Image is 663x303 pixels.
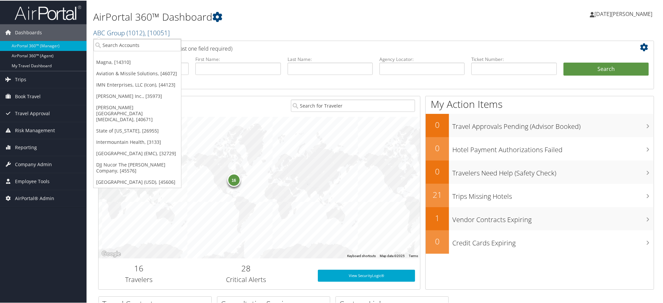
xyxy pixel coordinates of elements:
a: View SecurityLogic® [318,269,415,281]
a: 0Travel Approvals Pending (Advisor Booked) [426,113,654,137]
h3: Travelers [104,274,174,284]
h1: AirPortal 360™ Dashboard [93,9,470,23]
label: Ticket Number: [471,55,556,62]
h2: 0 [426,119,449,130]
img: airportal-logo.png [15,4,81,20]
h3: Vendor Contracts Expiring [452,211,654,224]
a: Terms (opens in new tab) [409,253,418,257]
label: Agency Locator: [379,55,465,62]
span: Book Travel [15,88,41,104]
span: AirPortal® Admin [15,189,54,206]
h1: My Action Items [426,97,654,111]
img: Google [100,249,122,258]
h2: 21 [426,188,449,200]
a: State of [US_STATE], [26955] [94,125,181,136]
button: Search [563,62,649,75]
a: ABC Group [93,28,170,37]
h3: Trips Missing Hotels [452,188,654,200]
label: First Name: [195,55,281,62]
input: Search for Traveler [291,99,415,111]
span: Employee Tools [15,172,50,189]
button: Keyboard shortcuts [347,253,376,258]
label: Last Name: [288,55,373,62]
h3: Travel Approvals Pending (Advisor Booked) [452,118,654,131]
span: Reporting [15,139,37,155]
span: Dashboards [15,24,42,40]
h2: 1 [426,212,449,223]
span: , [ 10051 ] [144,28,170,37]
h2: 0 [426,165,449,176]
h3: Critical Alerts [184,274,308,284]
a: [GEOGRAPHIC_DATA] (USD), [45606] [94,176,181,187]
a: [PERSON_NAME] Inc., [35973] [94,90,181,101]
h2: 16 [104,262,174,273]
span: Risk Management [15,122,55,138]
h3: Travelers Need Help (Safety Check) [452,164,654,177]
a: 0Credit Cards Expiring [426,230,654,253]
a: 0Travelers Need Help (Safety Check) [426,160,654,183]
a: [GEOGRAPHIC_DATA] (EMC), [32729] [94,147,181,158]
a: Open this area in Google Maps (opens a new window) [100,249,122,258]
a: DJJ Nucor The [PERSON_NAME] Company, [45576] [94,158,181,176]
a: IMN Enterprises, LLC (Icon), [44123] [94,79,181,90]
h2: Airtinerary Lookup [104,41,602,53]
span: [DATE][PERSON_NAME] [594,10,652,17]
h2: 0 [426,235,449,246]
div: 16 [227,173,241,186]
a: Aviation & Missile Solutions, [46072] [94,67,181,79]
a: [PERSON_NAME][GEOGRAPHIC_DATA][MEDICAL_DATA], [40671] [94,101,181,125]
span: ( 1012 ) [126,28,144,37]
h3: Credit Cards Expiring [452,234,654,247]
a: [DATE][PERSON_NAME] [590,3,659,23]
a: 21Trips Missing Hotels [426,183,654,206]
a: Magna, [14310] [94,56,181,67]
h2: 28 [184,262,308,273]
span: Travel Approval [15,105,50,121]
h2: 0 [426,142,449,153]
span: Company Admin [15,155,52,172]
a: 0Hotel Payment Authorizations Failed [426,137,654,160]
span: (at least one field required) [169,44,232,52]
span: Trips [15,71,26,87]
span: Map data ©2025 [380,253,405,257]
a: Intermountain Health, [3133] [94,136,181,147]
h3: Hotel Payment Authorizations Failed [452,141,654,154]
input: Search Accounts [94,38,181,51]
a: 1Vendor Contracts Expiring [426,206,654,230]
